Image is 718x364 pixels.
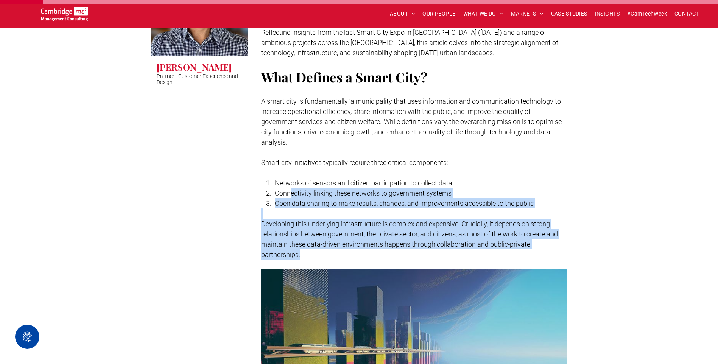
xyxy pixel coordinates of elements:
[591,8,623,20] a: INSIGHTS
[41,8,88,16] a: Your Business Transformed | Cambridge Management Consulting
[157,61,232,73] h3: [PERSON_NAME]
[386,8,419,20] a: ABOUT
[275,179,452,187] span: Networks of sensors and citizen participation to collect data
[261,220,558,258] span: Developing this underlying infrastructure is complex and expensive. Crucially, it depends on stro...
[157,73,242,85] p: Partner - Customer Experience and Design
[275,199,534,207] span: Open data sharing to make results, changes, and improvements accessible to the public
[261,28,558,57] span: Reflecting insights from the last Smart City Expo in [GEOGRAPHIC_DATA] ([DATE]) and a range of am...
[275,189,452,197] span: Connectivity linking these networks to government systems
[419,8,459,20] a: OUR PEOPLE
[41,7,88,21] img: Cambridge MC Logo, digital transformation
[547,8,591,20] a: CASE STUDIES
[459,8,508,20] a: WHAT WE DO
[507,8,547,20] a: MARKETS
[623,8,671,20] a: #CamTechWeek
[261,159,448,166] span: Smart city initiatives typically require three critical components:
[261,68,427,86] span: What Defines a Smart City?
[261,97,562,146] span: A smart city is fundamentally ‘a municipality that uses information and communication technology ...
[671,8,703,20] a: CONTACT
